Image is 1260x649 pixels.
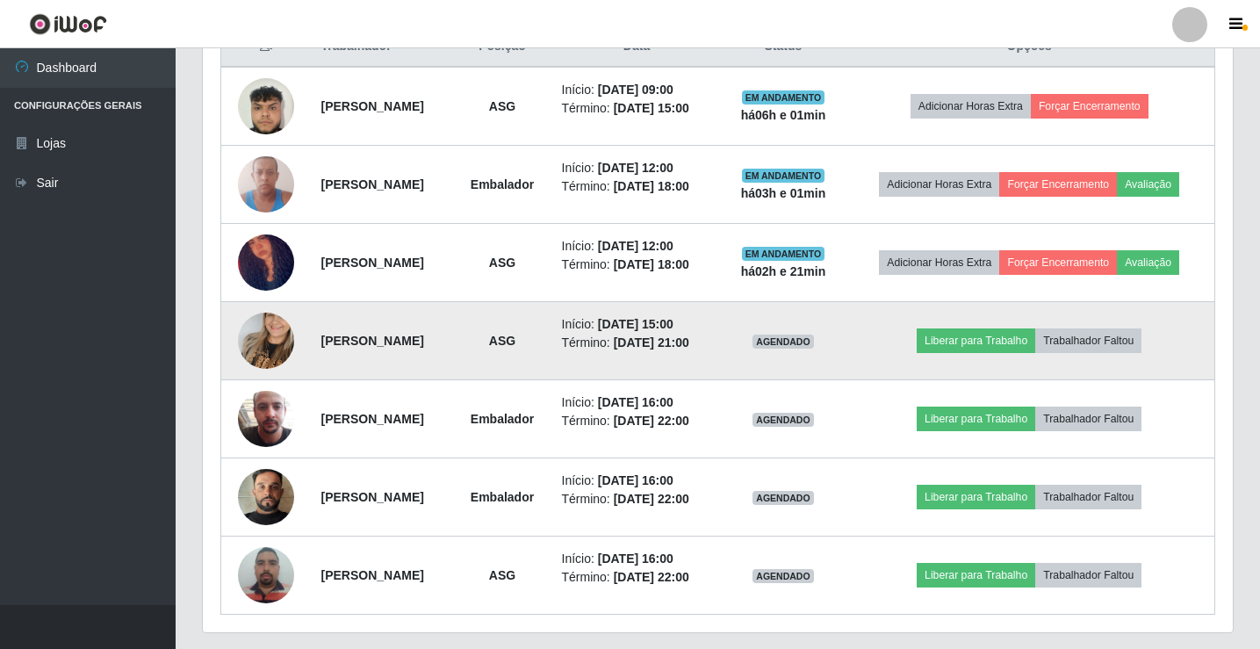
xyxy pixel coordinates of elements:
strong: há 02 h e 21 min [741,264,826,278]
strong: ASG [489,256,515,270]
span: AGENDADO [752,491,814,505]
span: EM ANDAMENTO [742,90,825,105]
time: [DATE] 15:00 [598,317,673,331]
img: 1686264689334.jpeg [238,537,294,612]
strong: [PERSON_NAME] [320,568,423,582]
li: Início: [562,315,712,334]
strong: há 06 h e 01 min [741,108,826,122]
span: AGENDADO [752,335,814,349]
li: Início: [562,472,712,490]
time: [DATE] 16:00 [598,395,673,409]
time: [DATE] 22:00 [614,570,689,584]
button: Trabalhador Faltou [1035,328,1141,353]
strong: [PERSON_NAME] [320,490,423,504]
strong: Embalador [471,177,534,191]
strong: Embalador [471,490,534,504]
img: 1731039194690.jpeg [238,69,294,143]
strong: ASG [489,99,515,113]
li: Início: [562,393,712,412]
button: Trabalhador Faltou [1035,485,1141,509]
strong: [PERSON_NAME] [320,334,423,348]
img: CoreUI Logo [29,13,107,35]
button: Liberar para Trabalho [917,563,1035,588]
li: Término: [562,568,712,587]
button: Trabalhador Faltou [1035,407,1141,431]
button: Liberar para Trabalho [917,328,1035,353]
img: 1745843945427.jpeg [238,369,294,469]
time: [DATE] 15:00 [614,101,689,115]
button: Adicionar Horas Extra [911,94,1031,119]
button: Forçar Encerramento [999,250,1117,275]
time: [DATE] 22:00 [614,492,689,506]
time: [DATE] 18:00 [614,257,689,271]
li: Término: [562,177,712,196]
strong: [PERSON_NAME] [320,177,423,191]
strong: há 03 h e 01 min [741,186,826,200]
time: [DATE] 18:00 [614,179,689,193]
strong: ASG [489,568,515,582]
button: Avaliação [1117,172,1179,197]
span: AGENDADO [752,569,814,583]
button: Forçar Encerramento [1031,94,1148,119]
li: Início: [562,159,712,177]
img: 1715267360943.jpeg [238,291,294,391]
time: [DATE] 16:00 [598,552,673,566]
li: Início: [562,237,712,256]
img: 1732360371404.jpeg [238,447,294,547]
strong: ASG [489,334,515,348]
img: 1743545704103.jpeg [238,211,294,314]
button: Trabalhador Faltou [1035,563,1141,588]
time: [DATE] 12:00 [598,161,673,175]
li: Término: [562,334,712,352]
img: 1677584199687.jpeg [238,147,294,221]
time: [DATE] 12:00 [598,239,673,253]
li: Início: [562,550,712,568]
li: Término: [562,99,712,118]
button: Adicionar Horas Extra [879,172,999,197]
button: Forçar Encerramento [999,172,1117,197]
strong: [PERSON_NAME] [320,412,423,426]
time: [DATE] 22:00 [614,414,689,428]
li: Início: [562,81,712,99]
li: Término: [562,256,712,274]
li: Término: [562,412,712,430]
strong: [PERSON_NAME] [320,256,423,270]
li: Término: [562,490,712,508]
button: Liberar para Trabalho [917,485,1035,509]
span: EM ANDAMENTO [742,247,825,261]
time: [DATE] 21:00 [614,335,689,350]
span: EM ANDAMENTO [742,169,825,183]
strong: [PERSON_NAME] [320,99,423,113]
time: [DATE] 09:00 [598,83,673,97]
button: Avaliação [1117,250,1179,275]
button: Liberar para Trabalho [917,407,1035,431]
strong: Embalador [471,412,534,426]
span: AGENDADO [752,413,814,427]
time: [DATE] 16:00 [598,473,673,487]
button: Adicionar Horas Extra [879,250,999,275]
